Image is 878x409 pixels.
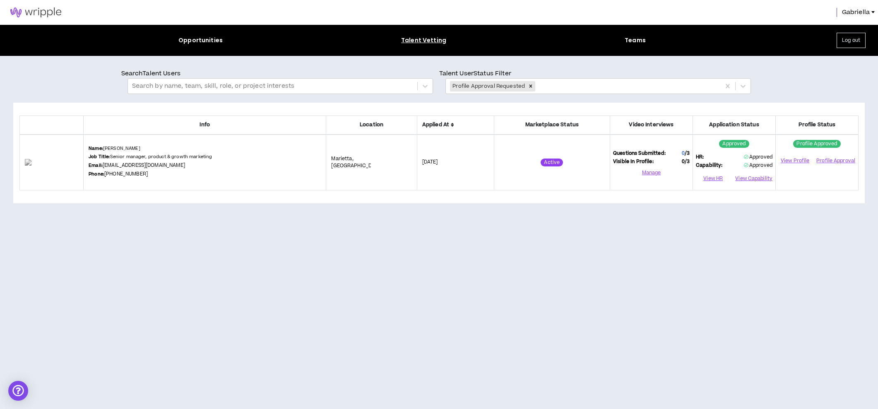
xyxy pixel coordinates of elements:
div: Opportunities [178,36,223,45]
div: Teams [625,36,646,45]
th: Profile Status [776,116,859,135]
span: 0 [682,158,690,166]
button: Manage [613,167,690,179]
p: [DATE] [422,159,489,166]
th: Application Status [693,116,776,135]
p: [PERSON_NAME] [89,145,140,152]
span: Capability: [696,162,723,169]
th: Video Interviews [610,116,693,135]
div: Profile Approval Requested [450,81,527,91]
a: View Profile [779,154,811,168]
button: Log out [837,33,866,48]
span: Marietta , [GEOGRAPHIC_DATA] [331,155,382,170]
span: Applied At [422,121,489,129]
b: Name: [89,145,103,152]
span: / 3 [685,150,690,157]
sup: Active [541,159,563,166]
a: [EMAIL_ADDRESS][DOMAIN_NAME] [103,162,185,169]
span: / 3 [685,158,690,165]
div: Remove Profile Approval Requested [526,81,535,91]
p: Talent User Status Filter [439,69,757,78]
th: Info [84,116,326,135]
span: Visible In Profile: [613,158,654,166]
th: Marketplace Status [494,116,610,135]
button: Profile Approval [816,154,855,167]
a: [PHONE_NUMBER] [104,171,148,178]
th: Location [326,116,417,135]
b: Email: [89,162,103,168]
button: View Capability [735,173,772,185]
div: Open Intercom Messenger [8,381,28,401]
span: Gabriella [842,8,870,17]
span: 0 [682,150,685,157]
span: Approved [744,154,772,161]
sup: Approved [719,140,749,148]
button: View HR [696,173,730,185]
span: Approved [744,162,772,169]
sup: Profile Approved [793,140,840,148]
img: PY7fdLxGngivIdUm09JLDT53nIiAyuenpiPukaW1.png [25,159,78,166]
span: HR: [696,154,704,161]
p: Senior manager, product & growth marketing [89,154,212,160]
b: Job Title: [89,154,110,160]
span: Questions Submitted: [613,150,666,157]
p: Search Talent Users [121,69,439,78]
b: Phone: [89,171,104,177]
